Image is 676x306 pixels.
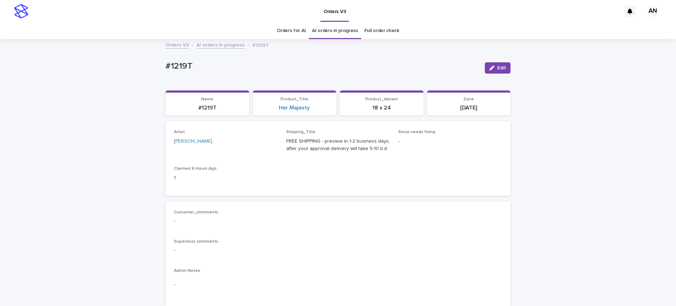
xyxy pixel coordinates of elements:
p: - [398,138,502,145]
a: AI orders in progress [312,23,358,39]
span: Claimed X Hours Ago [174,167,217,171]
p: - [174,281,502,288]
a: Orders V3 [165,40,189,49]
p: #1219T [165,61,479,71]
button: Edit [485,62,511,74]
span: Since needs fixing [398,130,435,134]
span: Product_Variant [365,97,398,101]
p: - [174,247,502,254]
span: Date [464,97,474,101]
span: Name [201,97,213,101]
img: stacker-logo-s-only.png [14,4,28,18]
a: [PERSON_NAME] [174,138,212,145]
span: Product_Title [281,97,308,101]
span: Supervisor comments [174,239,218,244]
div: AN [647,6,658,17]
span: Customer_comments [174,210,218,214]
a: AI orders in progress [196,40,245,49]
a: Her Majesty [279,105,310,111]
a: Orders for AI [277,23,306,39]
p: FREE SHIPPING - preview in 1-2 business days, after your approval delivery will take 5-10 b.d. [286,138,390,152]
p: #1219T [252,41,269,49]
p: 18 x 24 [344,105,419,111]
span: Artist [174,130,185,134]
span: Shipping_Title [286,130,315,134]
p: [DATE] [431,105,507,111]
a: Full order check [364,23,399,39]
p: - [174,218,502,225]
p: 1 [174,174,278,182]
span: Edit [497,65,506,70]
p: #1219T [170,105,245,111]
span: Admin Notes [174,269,200,273]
